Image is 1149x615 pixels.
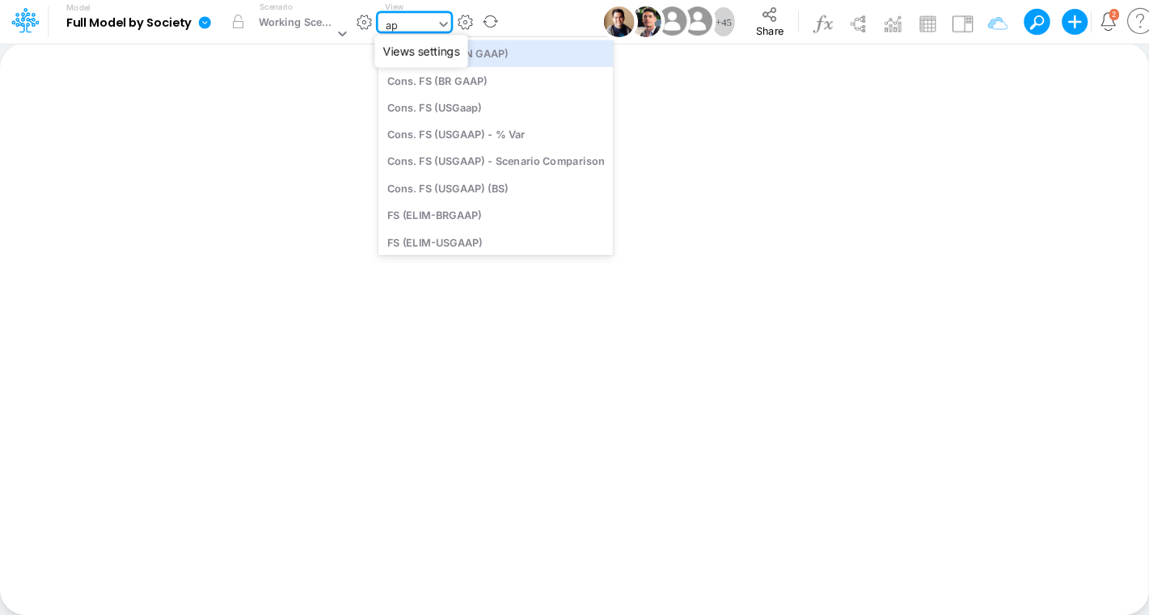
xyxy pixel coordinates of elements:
[385,1,403,13] label: View
[604,6,635,37] img: User Image Icon
[378,67,613,94] div: Cons. FS (BR GAAP)
[259,15,334,33] div: Working Scenario
[742,2,797,42] button: Share
[378,175,613,201] div: Cons. FS (USGAAP) (BS)
[679,3,716,40] img: User Image Icon
[378,229,613,255] div: FS (ELIM-USGAAP)
[260,1,293,13] label: Scenario
[378,120,613,147] div: Cons. FS (USGAAP) - % Var
[1112,11,1116,18] div: 2 unread items
[716,17,732,27] span: + 45
[378,94,613,120] div: Cons. FS (USGaap)
[66,16,192,31] b: Full Model by Society
[374,36,467,68] div: Views settings
[756,24,784,36] span: Share
[1098,12,1117,31] a: Notifications
[66,3,91,13] label: Model
[378,202,613,229] div: FS (ELIM-BRGAAP)
[631,6,661,37] img: User Image Icon
[654,3,691,40] img: User Image Icon
[378,148,613,175] div: Cons. FS (USGAAP) - Scenario Comparison
[378,40,613,66] div: Cons. FS (BACEN GAAP)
